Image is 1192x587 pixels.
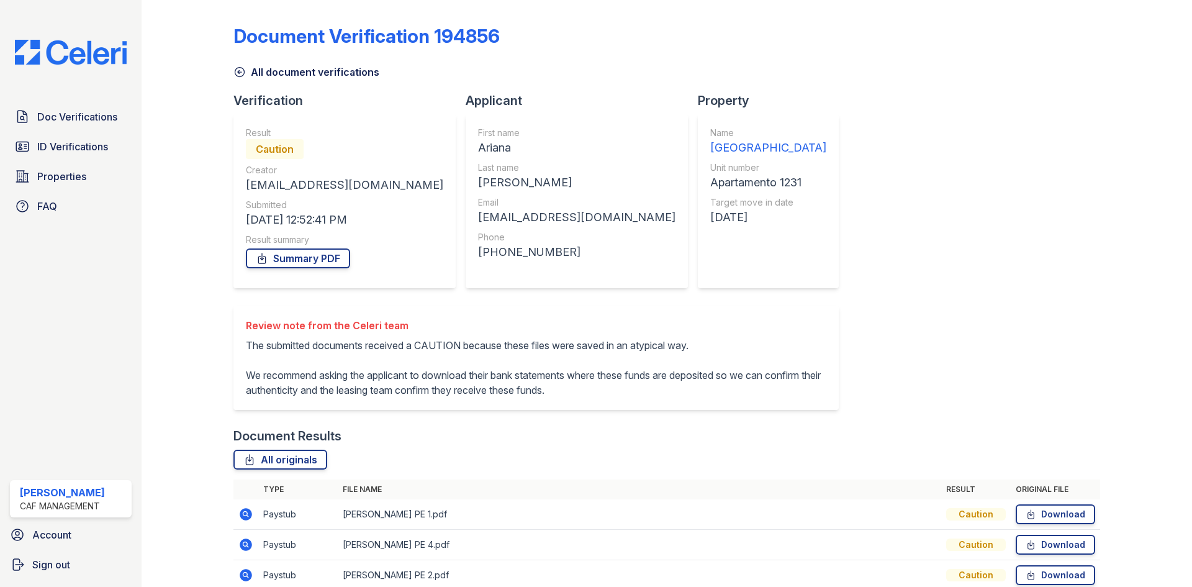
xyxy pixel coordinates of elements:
[478,139,675,157] div: Ariana
[338,480,941,499] th: File name
[946,508,1006,521] div: Caution
[478,127,675,139] div: First name
[338,499,941,530] td: [PERSON_NAME] PE 1.pdf
[246,176,443,194] div: [EMAIL_ADDRESS][DOMAIN_NAME]
[233,25,500,47] div: Document Verification 194856
[710,174,826,191] div: Apartamento 1231
[32,557,70,572] span: Sign out
[258,530,338,560] td: Paystub
[1016,504,1095,524] a: Download
[37,199,57,214] span: FAQ
[20,500,105,512] div: CAF Management
[233,427,341,445] div: Document Results
[246,248,350,268] a: Summary PDF
[478,231,675,243] div: Phone
[710,139,826,157] div: [GEOGRAPHIC_DATA]
[20,485,105,500] div: [PERSON_NAME]
[258,480,338,499] th: Type
[233,65,379,80] a: All document verifications
[478,209,675,226] div: [EMAIL_ADDRESS][DOMAIN_NAME]
[32,527,71,542] span: Account
[246,139,304,159] div: Caution
[5,40,137,65] img: CE_Logo_Blue-a8612792a0a2168367f1c8372b55b34899dd931a85d93a1a3d3e32e68fde9ad4.png
[233,92,466,109] div: Verification
[10,134,132,159] a: ID Verifications
[10,104,132,129] a: Doc Verifications
[246,234,443,246] div: Result summary
[10,194,132,219] a: FAQ
[37,169,86,184] span: Properties
[946,539,1006,551] div: Caution
[478,243,675,261] div: [PHONE_NUMBER]
[710,162,826,174] div: Unit number
[1016,535,1095,555] a: Download
[5,522,137,547] a: Account
[10,164,132,189] a: Properties
[710,127,826,157] a: Name [GEOGRAPHIC_DATA]
[478,196,675,209] div: Email
[946,569,1006,581] div: Caution
[246,164,443,176] div: Creator
[710,196,826,209] div: Target move in date
[698,92,849,109] div: Property
[246,338,826,398] p: The submitted documents received a CAUTION because these files were saved in an atypical way. We ...
[246,199,443,211] div: Submitted
[338,530,941,560] td: [PERSON_NAME] PE 4.pdf
[246,318,826,333] div: Review note from the Celeri team
[1011,480,1100,499] th: Original file
[710,127,826,139] div: Name
[246,127,443,139] div: Result
[5,552,137,577] a: Sign out
[246,211,443,229] div: [DATE] 12:52:41 PM
[233,450,327,470] a: All originals
[710,209,826,226] div: [DATE]
[1016,565,1095,585] a: Download
[941,480,1011,499] th: Result
[37,139,108,154] span: ID Verifications
[478,162,675,174] div: Last name
[466,92,698,109] div: Applicant
[258,499,338,530] td: Paystub
[478,174,675,191] div: [PERSON_NAME]
[37,109,117,124] span: Doc Verifications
